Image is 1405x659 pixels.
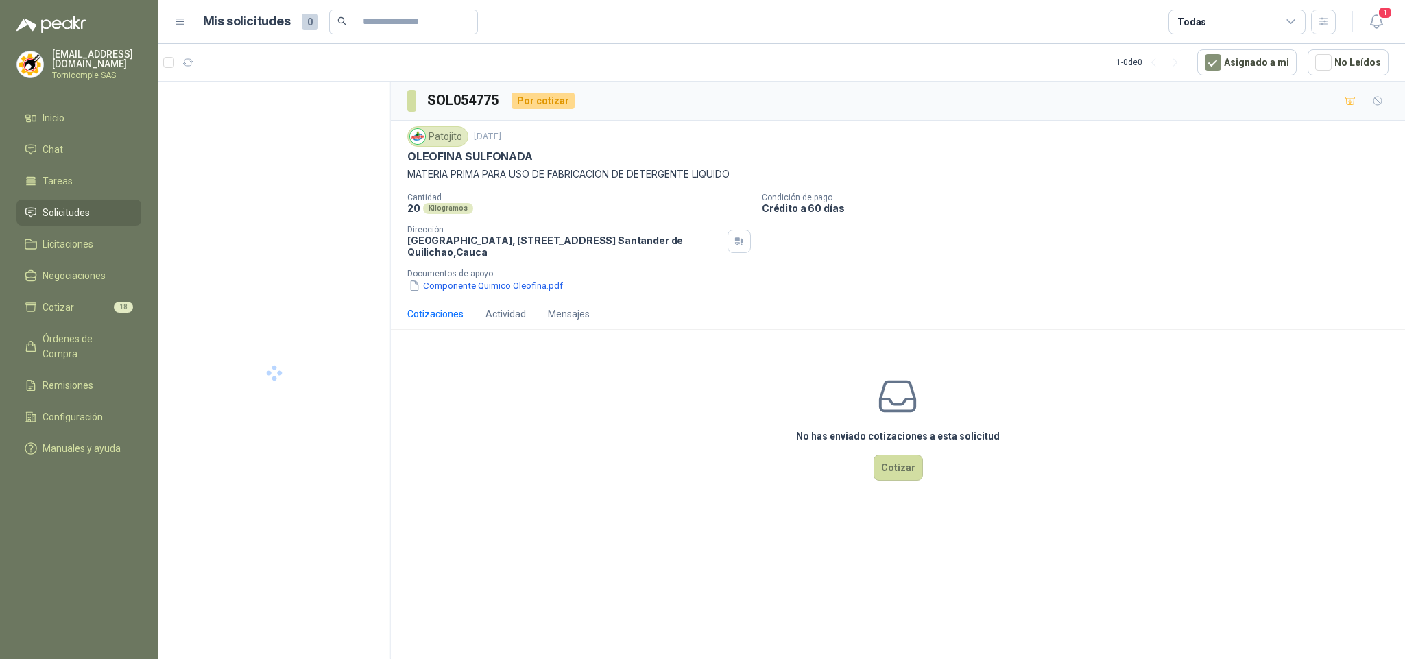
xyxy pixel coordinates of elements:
p: [GEOGRAPHIC_DATA], [STREET_ADDRESS] Santander de Quilichao , Cauca [407,235,722,258]
span: Manuales y ayuda [43,441,121,456]
p: 20 [407,202,420,214]
button: Asignado a mi [1197,49,1297,75]
a: Tareas [16,168,141,194]
div: Actividad [485,307,526,322]
button: Componente Quimico Oleofina.pdf [407,278,564,293]
p: Crédito a 60 días [762,202,1400,214]
div: Kilogramos [423,203,473,214]
p: [EMAIL_ADDRESS][DOMAIN_NAME] [52,49,141,69]
p: OLEOFINA SULFONADA [407,149,533,164]
a: Licitaciones [16,231,141,257]
div: Por cotizar [512,93,575,109]
span: Negociaciones [43,268,106,283]
div: Cotizaciones [407,307,464,322]
img: Company Logo [17,51,43,77]
h3: SOL054775 [427,90,501,111]
p: Cantidad [407,193,751,202]
button: No Leídos [1308,49,1389,75]
img: Logo peakr [16,16,86,33]
a: Solicitudes [16,200,141,226]
div: 1 - 0 de 0 [1116,51,1186,73]
p: Dirección [407,225,722,235]
span: Configuración [43,409,103,424]
span: Inicio [43,110,64,125]
p: Tornicomple SAS [52,71,141,80]
span: Licitaciones [43,237,93,252]
span: search [337,16,347,26]
a: Manuales y ayuda [16,435,141,462]
a: Chat [16,136,141,163]
p: [DATE] [474,130,501,143]
span: 18 [114,302,133,313]
span: Chat [43,142,63,157]
h1: Mis solicitudes [203,12,291,32]
a: Negociaciones [16,263,141,289]
span: Tareas [43,173,73,189]
a: Remisiones [16,372,141,398]
button: 1 [1364,10,1389,34]
p: MATERIA PRIMA PARA USO DE FABRICACION DE DETERGENTE LIQUIDO [407,167,1389,182]
span: Solicitudes [43,205,90,220]
p: Documentos de apoyo [407,269,1400,278]
h3: No has enviado cotizaciones a esta solicitud [796,429,1000,444]
div: Todas [1177,14,1206,29]
span: 0 [302,14,318,30]
p: Condición de pago [762,193,1400,202]
span: 1 [1378,6,1393,19]
a: Órdenes de Compra [16,326,141,367]
a: Cotizar18 [16,294,141,320]
a: Configuración [16,404,141,430]
span: Cotizar [43,300,74,315]
img: Company Logo [410,129,425,144]
div: Mensajes [548,307,590,322]
div: Patojito [407,126,468,147]
button: Cotizar [874,455,923,481]
a: Inicio [16,105,141,131]
span: Órdenes de Compra [43,331,128,361]
span: Remisiones [43,378,93,393]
